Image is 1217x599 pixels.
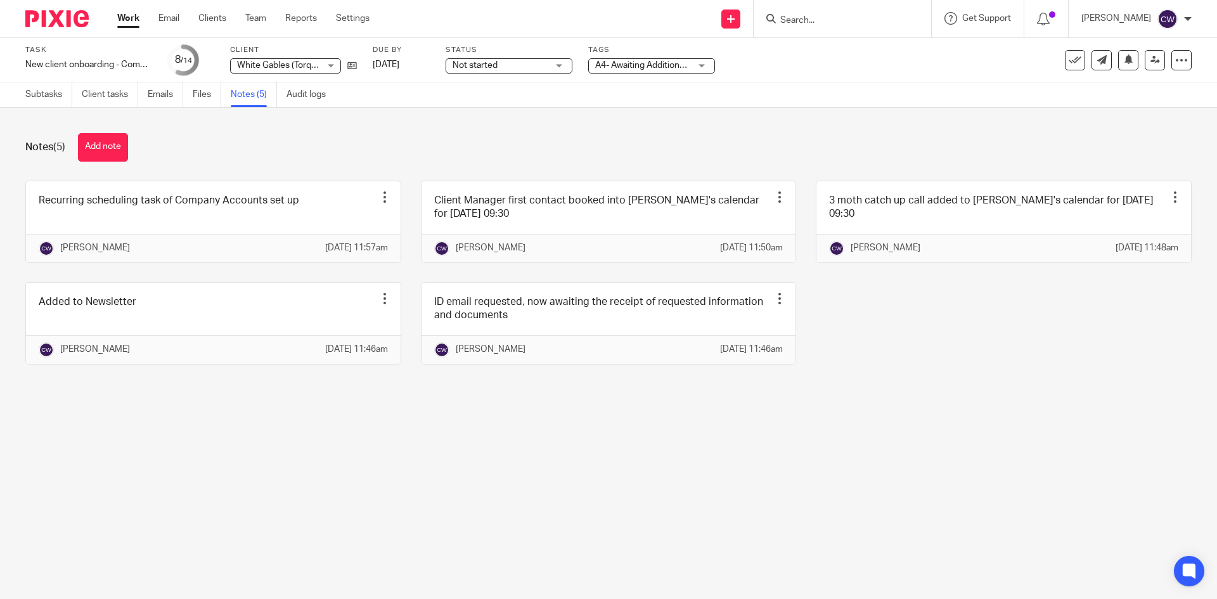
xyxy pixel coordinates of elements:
[1116,242,1178,254] p: [DATE] 11:48am
[829,241,844,256] img: svg%3E
[456,343,525,356] p: [PERSON_NAME]
[456,242,525,254] p: [PERSON_NAME]
[25,58,152,71] div: New client onboarding - Company
[231,82,277,107] a: Notes (5)
[287,82,335,107] a: Audit logs
[25,10,89,27] img: Pixie
[453,61,498,70] span: Not started
[78,133,128,162] button: Add note
[25,141,65,154] h1: Notes
[1157,9,1178,29] img: svg%3E
[595,61,721,70] span: A4- Awaiting Additional Records
[851,242,920,254] p: [PERSON_NAME]
[325,242,388,254] p: [DATE] 11:57am
[82,82,138,107] a: Client tasks
[245,12,266,25] a: Team
[181,57,192,64] small: /14
[175,53,192,67] div: 8
[336,12,370,25] a: Settings
[446,45,572,55] label: Status
[25,82,72,107] a: Subtasks
[325,343,388,356] p: [DATE] 11:46am
[237,61,359,70] span: White Gables (Torquay) Limited
[373,60,399,69] span: [DATE]
[962,14,1011,23] span: Get Support
[434,241,449,256] img: svg%3E
[1081,12,1151,25] p: [PERSON_NAME]
[117,12,139,25] a: Work
[779,15,893,27] input: Search
[193,82,221,107] a: Files
[285,12,317,25] a: Reports
[720,242,783,254] p: [DATE] 11:50am
[720,343,783,356] p: [DATE] 11:46am
[148,82,183,107] a: Emails
[39,241,54,256] img: svg%3E
[373,45,430,55] label: Due by
[53,142,65,152] span: (5)
[39,342,54,357] img: svg%3E
[434,342,449,357] img: svg%3E
[198,12,226,25] a: Clients
[25,45,152,55] label: Task
[158,12,179,25] a: Email
[588,45,715,55] label: Tags
[60,242,130,254] p: [PERSON_NAME]
[60,343,130,356] p: [PERSON_NAME]
[230,45,357,55] label: Client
